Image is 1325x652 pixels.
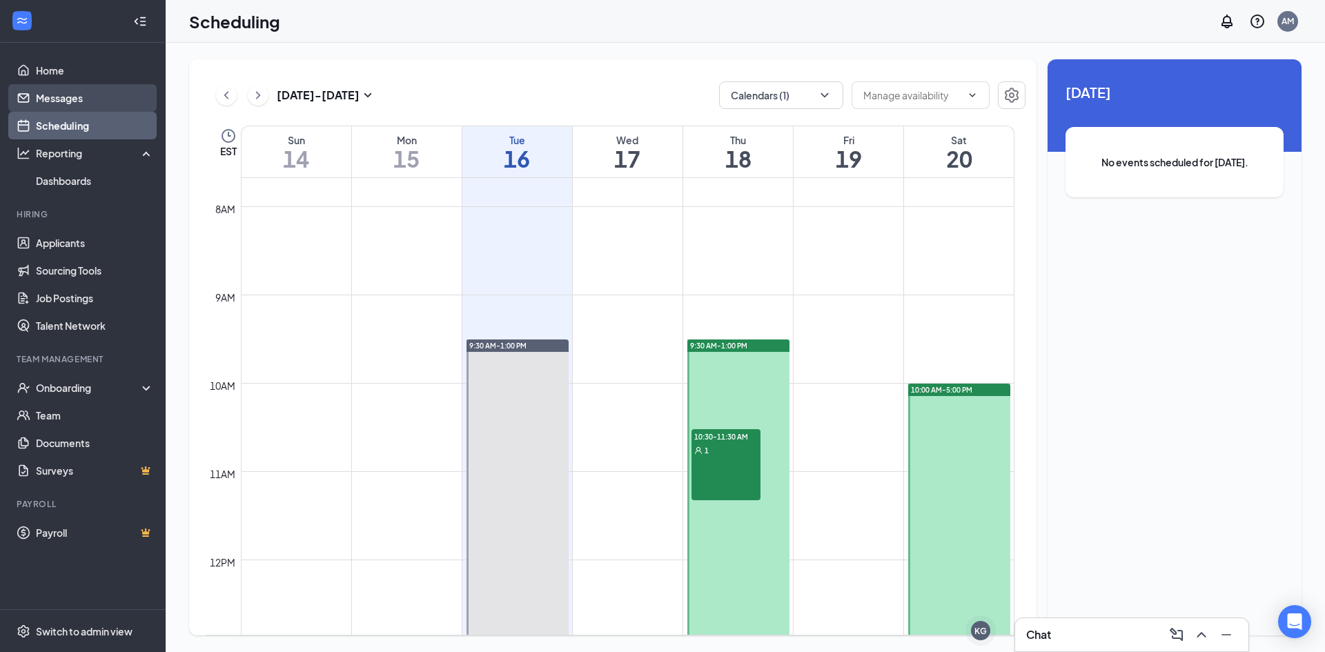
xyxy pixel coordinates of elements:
[36,284,154,312] a: Job Postings
[967,90,978,101] svg: ChevronDown
[36,519,154,546] a: PayrollCrown
[1193,626,1210,643] svg: ChevronUp
[573,126,683,177] a: September 17, 2025
[719,81,843,109] button: Calendars (1)ChevronDown
[352,133,462,147] div: Mon
[207,378,238,393] div: 10am
[1066,81,1284,103] span: [DATE]
[36,229,154,257] a: Applicants
[15,14,29,28] svg: WorkstreamLogo
[213,290,238,305] div: 9am
[360,87,376,103] svg: SmallChevronDown
[691,429,760,443] span: 10:30-11:30 AM
[36,257,154,284] a: Sourcing Tools
[189,10,280,33] h1: Scheduling
[36,381,142,395] div: Onboarding
[1093,155,1256,170] span: No events scheduled for [DATE].
[1003,87,1020,103] svg: Settings
[462,126,572,177] a: September 16, 2025
[352,147,462,170] h1: 15
[863,88,961,103] input: Manage availability
[36,457,154,484] a: SurveysCrown
[1219,13,1235,30] svg: Notifications
[216,85,237,106] button: ChevronLeft
[690,341,747,350] span: 9:30 AM-1:00 PM
[220,144,237,158] span: EST
[36,167,154,195] a: Dashboards
[974,625,987,637] div: KG
[683,126,793,177] a: September 18, 2025
[1026,627,1051,642] h3: Chat
[1278,605,1311,638] div: Open Intercom Messenger
[219,87,233,103] svg: ChevronLeft
[904,126,1014,177] a: September 20, 2025
[17,146,30,160] svg: Analysis
[17,624,30,638] svg: Settings
[17,381,30,395] svg: UserCheck
[207,466,238,482] div: 11am
[207,555,238,570] div: 12pm
[17,353,151,365] div: Team Management
[1282,15,1294,27] div: AM
[694,446,703,455] svg: User
[242,147,351,170] h1: 14
[998,81,1025,109] button: Settings
[462,147,572,170] h1: 16
[904,147,1014,170] h1: 20
[462,133,572,147] div: Tue
[904,133,1014,147] div: Sat
[794,126,903,177] a: September 19, 2025
[794,147,903,170] h1: 19
[251,87,265,103] svg: ChevronRight
[133,14,147,28] svg: Collapse
[36,112,154,139] a: Scheduling
[213,201,238,217] div: 8am
[17,208,151,220] div: Hiring
[220,128,237,144] svg: Clock
[911,385,972,395] span: 10:00 AM-5:00 PM
[36,624,132,638] div: Switch to admin view
[248,85,268,106] button: ChevronRight
[1168,626,1185,643] svg: ComposeMessage
[1166,624,1188,646] button: ComposeMessage
[705,446,709,455] span: 1
[573,147,683,170] h1: 17
[1215,624,1237,646] button: Minimize
[1249,13,1266,30] svg: QuestionInfo
[36,57,154,84] a: Home
[36,429,154,457] a: Documents
[573,133,683,147] div: Wed
[683,133,793,147] div: Thu
[36,84,154,112] a: Messages
[1218,626,1235,643] svg: Minimize
[242,126,351,177] a: September 14, 2025
[352,126,462,177] a: September 15, 2025
[818,88,832,102] svg: ChevronDown
[17,498,151,510] div: Payroll
[794,133,903,147] div: Fri
[242,133,351,147] div: Sun
[277,88,360,103] h3: [DATE] - [DATE]
[36,402,154,429] a: Team
[36,146,155,160] div: Reporting
[1190,624,1213,646] button: ChevronUp
[469,341,527,350] span: 9:30 AM-1:00 PM
[683,147,793,170] h1: 18
[36,312,154,339] a: Talent Network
